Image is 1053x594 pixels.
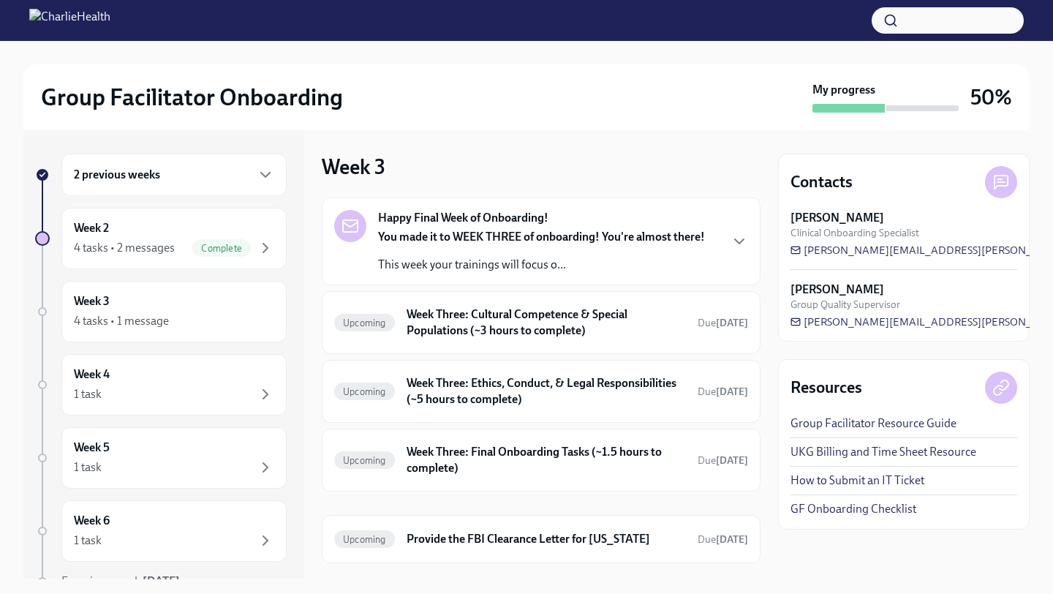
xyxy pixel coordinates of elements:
span: Group Quality Supervisor [790,298,900,312]
strong: My progress [812,82,875,98]
a: Week 34 tasks • 1 message [35,281,287,342]
h6: Week 6 [74,513,110,529]
h6: Week Three: Final Onboarding Tasks (~1.5 hours to complete) [407,444,686,476]
h6: Week Three: Cultural Competence & Special Populations (~3 hours to complete) [407,307,686,339]
div: 1 task [74,386,102,402]
a: UpcomingProvide the FBI Clearance Letter for [US_STATE]Due[DATE] [334,527,748,551]
h6: Week 2 [74,220,109,236]
a: Week 51 task [35,427,287,489]
a: Group Facilitator Resource Guide [790,416,956,432]
span: Due [698,386,748,398]
span: September 21st, 2025 10:00 [698,454,748,467]
strong: [PERSON_NAME] [790,210,884,226]
a: Week 41 task [35,354,287,416]
h6: 2 previous weeks [74,167,160,183]
a: GF Onboarding Checklist [790,501,916,517]
h6: Week 5 [74,440,110,456]
a: UpcomingWeek Three: Cultural Competence & Special Populations (~3 hours to complete)Due[DATE] [334,304,748,342]
div: 4 tasks • 1 message [74,313,169,329]
span: Complete [192,243,251,254]
div: 2 previous weeks [61,154,287,196]
span: Due [698,317,748,329]
span: Upcoming [334,455,395,466]
span: Upcoming [334,534,395,545]
img: CharlieHealth [29,9,110,32]
div: 1 task [74,459,102,475]
span: Upcoming [334,386,395,397]
span: September 23rd, 2025 10:00 [698,385,748,399]
strong: [DATE] [143,574,180,588]
h6: Provide the FBI Clearance Letter for [US_STATE] [407,531,686,547]
div: 4 tasks • 2 messages [74,240,175,256]
a: UpcomingWeek Three: Ethics, Conduct, & Legal Responsibilities (~5 hours to complete)Due[DATE] [334,372,748,410]
a: UKG Billing and Time Sheet Resource [790,444,976,460]
span: Due [698,533,748,546]
h6: Week Three: Ethics, Conduct, & Legal Responsibilities (~5 hours to complete) [407,375,686,407]
strong: [DATE] [716,386,748,398]
strong: [PERSON_NAME] [790,282,884,298]
h2: Group Facilitator Onboarding [41,83,343,112]
span: September 23rd, 2025 10:00 [698,316,748,330]
h3: Week 3 [322,154,385,180]
a: Week 24 tasks • 2 messagesComplete [35,208,287,269]
span: Upcoming [334,317,395,328]
span: October 8th, 2025 10:00 [698,533,748,546]
a: UpcomingWeek Three: Final Onboarding Tasks (~1.5 hours to complete)Due[DATE] [334,441,748,479]
h3: 50% [970,84,1012,110]
h4: Contacts [790,171,853,193]
strong: [DATE] [716,533,748,546]
h4: Resources [790,377,862,399]
h6: Week 4 [74,366,110,383]
span: Clinical Onboarding Specialist [790,226,919,240]
strong: You made it to WEEK THREE of onboarding! You're almost there! [378,230,705,244]
p: This week your trainings will focus o... [378,257,705,273]
span: Experience ends [61,574,180,588]
div: 1 task [74,533,102,549]
h6: Week 3 [74,293,110,309]
strong: Happy Final Week of Onboarding! [378,210,548,226]
a: How to Submit an IT Ticket [790,473,924,489]
a: Week 61 task [35,500,287,562]
strong: [DATE] [716,454,748,467]
span: Due [698,454,748,467]
strong: [DATE] [716,317,748,329]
